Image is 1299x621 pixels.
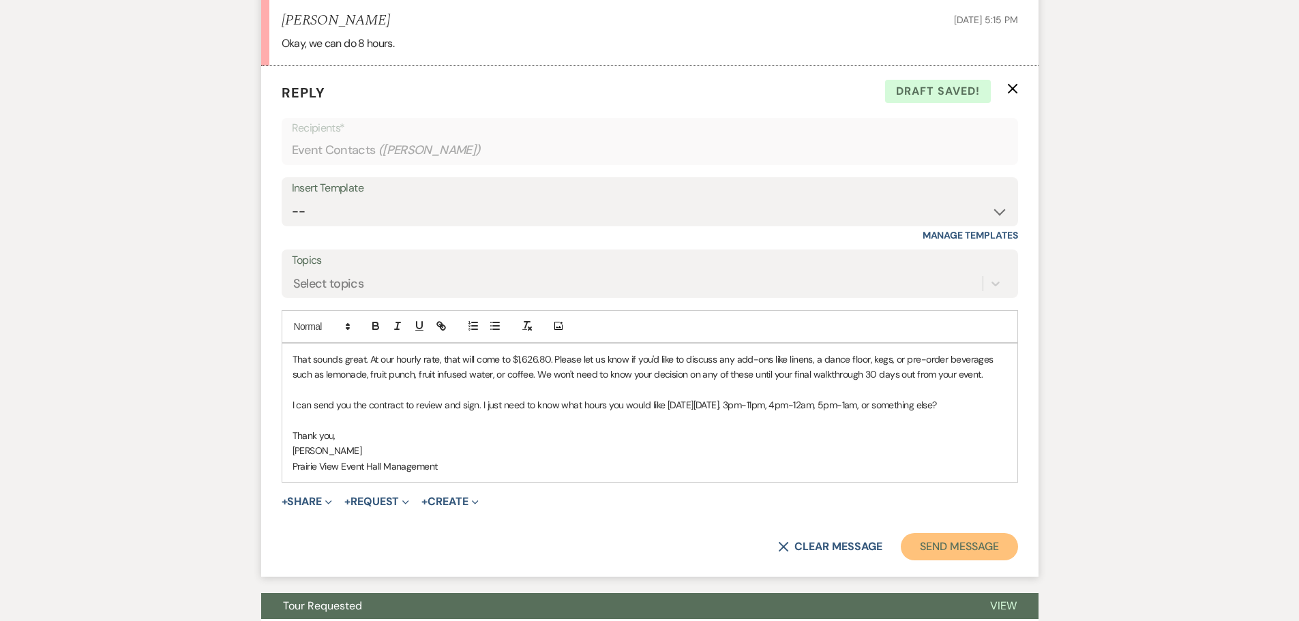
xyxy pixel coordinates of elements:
span: [DATE] 5:15 PM [954,14,1017,26]
p: That sounds great. At our hourly rate, that will come to $1,626.80. Please let us know if you'd l... [293,352,1007,382]
p: [PERSON_NAME] [293,443,1007,458]
button: Send Message [901,533,1017,560]
button: Create [421,496,478,507]
span: Tour Requested [283,599,362,613]
div: Select topics [293,274,364,292]
span: + [282,496,288,507]
button: Tour Requested [261,593,968,619]
button: View [968,593,1039,619]
button: Share [282,496,333,507]
span: + [344,496,350,507]
p: Thank you, [293,428,1007,443]
p: I can send you the contract to review and sign. I just need to know what hours you would like [DA... [293,397,1007,412]
h5: [PERSON_NAME] [282,12,390,29]
div: Event Contacts [292,137,1008,164]
span: Draft saved! [885,80,991,103]
div: Insert Template [292,179,1008,198]
button: Request [344,496,409,507]
span: ( [PERSON_NAME] ) [378,141,481,160]
a: Manage Templates [923,229,1018,241]
span: View [990,599,1017,613]
div: Okay, we can do 8 hours. [282,35,1018,52]
label: Topics [292,251,1008,271]
p: Recipients* [292,119,1008,137]
span: Reply [282,84,325,102]
p: Prairie View Event Hall Management [293,459,1007,474]
button: Clear message [778,541,882,552]
span: + [421,496,428,507]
